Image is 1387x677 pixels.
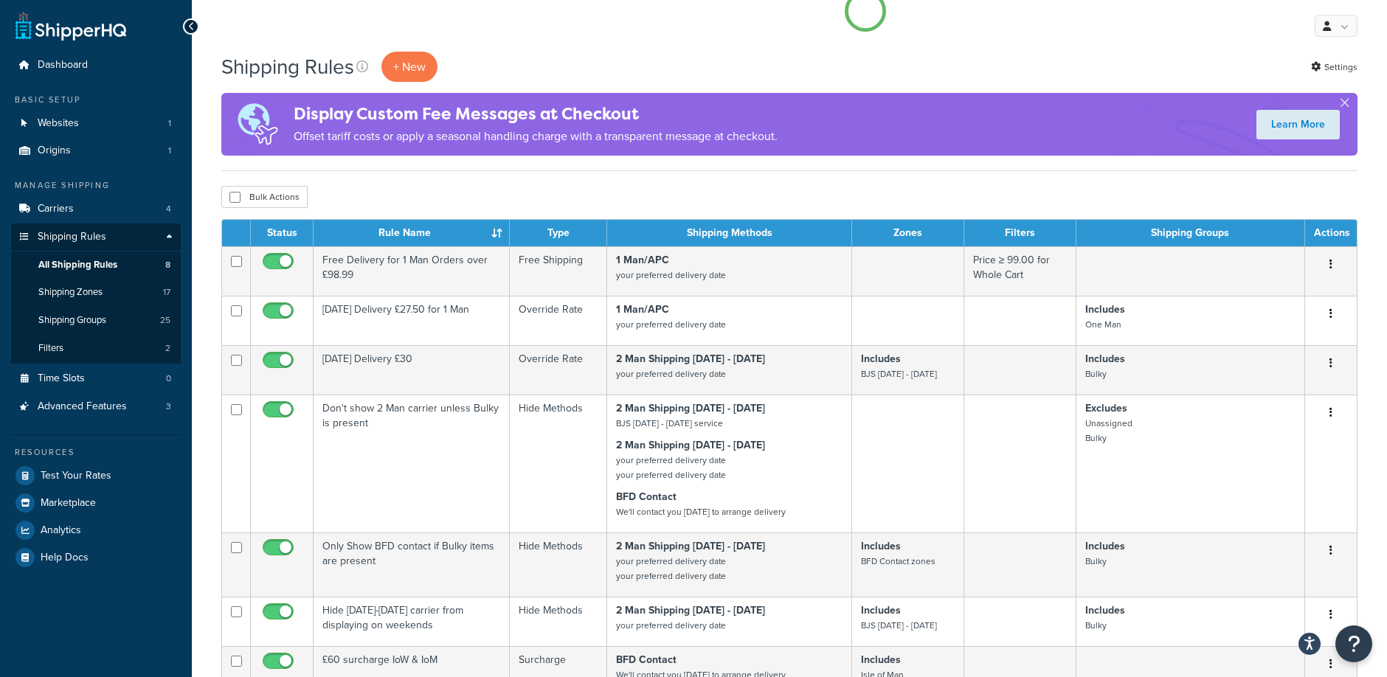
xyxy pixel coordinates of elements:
span: Analytics [41,524,81,537]
li: Dashboard [11,52,181,79]
span: 3 [166,400,171,413]
small: BFD Contact zones [861,555,935,568]
td: Free Shipping [510,246,607,296]
span: All Shipping Rules [38,259,117,271]
strong: 2 Man Shipping [DATE] - [DATE] [616,603,765,618]
a: Time Slots 0 [11,365,181,392]
span: 25 [160,314,170,327]
strong: BFD Contact [616,489,677,504]
strong: 1 Man/APC [616,302,669,317]
span: Advanced Features [38,400,127,413]
td: Override Rate [510,345,607,395]
span: Help Docs [41,552,89,564]
span: 1 [168,117,171,130]
span: Carriers [38,203,74,215]
a: Origins 1 [11,137,181,164]
li: Origins [11,137,181,164]
td: Hide [DATE]-[DATE] carrier from displaying on weekends [314,597,510,646]
a: Help Docs [11,544,181,571]
small: your preferred delivery date [616,367,726,381]
h4: Display Custom Fee Messages at Checkout [294,102,778,126]
li: All Shipping Rules [11,251,181,279]
li: Shipping Groups [11,307,181,334]
strong: Excludes [1085,400,1127,416]
a: Analytics [11,517,181,544]
span: Marketplace [41,497,96,510]
small: BJS [DATE] - [DATE] [861,367,937,381]
span: 0 [166,372,171,385]
strong: Includes [1085,302,1125,317]
strong: Includes [861,538,901,554]
small: your preferred delivery date your preferred delivery date [616,454,726,482]
li: Carriers [11,195,181,223]
small: One Man [1085,318,1121,331]
span: Test Your Rates [41,470,111,482]
td: Override Rate [510,296,607,345]
strong: 1 Man/APC [616,252,669,268]
a: Shipping Zones 17 [11,279,181,306]
strong: Includes [1085,351,1125,367]
small: your preferred delivery date [616,268,726,282]
span: Origins [38,145,71,157]
span: Dashboard [38,59,88,72]
a: Shipping Groups 25 [11,307,181,334]
small: your preferred delivery date your preferred delivery date [616,555,726,583]
a: ShipperHQ Home [15,11,126,41]
a: Learn More [1256,110,1340,139]
td: Hide Methods [510,597,607,646]
small: your preferred delivery date [616,619,726,632]
th: Type [510,220,607,246]
td: Hide Methods [510,395,607,532]
th: Shipping Groups [1076,220,1305,246]
a: Websites 1 [11,110,181,137]
a: Filters 2 [11,335,181,362]
span: Websites [38,117,79,130]
small: BJS [DATE] - [DATE] [861,619,937,632]
li: Marketplace [11,490,181,516]
li: Websites [11,110,181,137]
th: Filters [964,220,1076,246]
img: duties-banner-06bc72dcb5fe05cb3f9472aba00be2ae8eb53ab6f0d8bb03d382ba314ac3c341.png [221,93,294,156]
small: Bulky [1085,619,1107,632]
strong: BFD Contact [616,652,677,667]
strong: 2 Man Shipping [DATE] - [DATE] [616,351,765,367]
li: Filters [11,335,181,362]
span: 17 [163,286,170,299]
strong: 2 Man Shipping [DATE] - [DATE] [616,437,765,453]
small: Bulky [1085,367,1107,381]
span: Shipping Zones [38,286,103,299]
div: Manage Shipping [11,179,181,192]
p: Offset tariff costs or apply a seasonal handling charge with a transparent message at checkout. [294,126,778,147]
p: + New [381,52,437,82]
span: Time Slots [38,372,85,385]
h1: Shipping Rules [221,52,354,81]
div: Basic Setup [11,94,181,106]
a: Carriers 4 [11,195,181,223]
td: Price ≥ 99.00 for Whole Cart [964,246,1076,296]
li: Advanced Features [11,393,181,420]
td: [DATE] Delivery £27.50 for 1 Man [314,296,510,345]
strong: 2 Man Shipping [DATE] - [DATE] [616,538,765,554]
a: Advanced Features 3 [11,393,181,420]
strong: Includes [861,652,901,667]
strong: Includes [1085,603,1125,618]
button: Open Resource Center [1335,625,1372,662]
strong: 2 Man Shipping [DATE] - [DATE] [616,400,765,416]
span: 8 [165,259,170,271]
th: Rule Name : activate to sort column ascending [314,220,510,246]
td: Free Delivery for 1 Man Orders over £98.99 [314,246,510,296]
span: 2 [165,342,170,355]
div: Resources [11,446,181,459]
td: [DATE] Delivery £30 [314,345,510,395]
li: Time Slots [11,365,181,392]
td: Don't show 2 Man carrier unless Bulky is present [314,395,510,532]
strong: Includes [1085,538,1125,554]
li: Test Your Rates [11,462,181,489]
strong: Includes [861,351,901,367]
th: Status [251,220,314,246]
li: Shipping Zones [11,279,181,306]
small: Bulky [1085,555,1107,568]
button: Bulk Actions [221,186,308,208]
